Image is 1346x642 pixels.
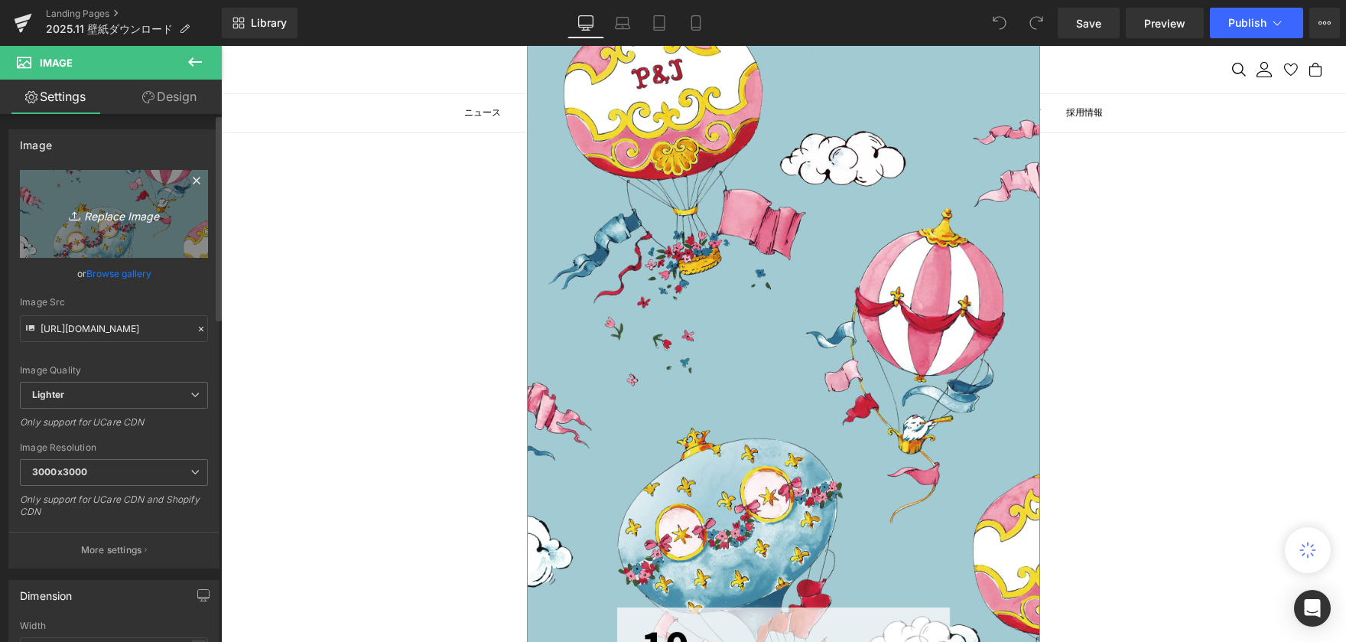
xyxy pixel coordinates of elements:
span: Preview [1144,15,1185,31]
div: Dimension [20,581,73,602]
div: Image Src [20,297,208,308]
span: Image [40,57,73,69]
i: Replace Image [53,204,175,223]
div: or [20,266,208,282]
p: More settings [81,543,142,557]
a: New Library [222,8,297,38]
div: Only support for UCare CDN and Shopify CDN [20,494,208,528]
a: Mobile [678,8,714,38]
a: Browse gallery [86,260,151,287]
b: Lighter [32,389,64,400]
button: Redo [1021,8,1052,38]
div: Image Quality [20,365,208,376]
span: 2025.11 壁紙ダウンロード [46,23,173,35]
a: Tablet [641,8,678,38]
a: Desktop [567,8,604,38]
div: Image [20,130,52,152]
div: Image Resolution [20,442,208,453]
span: Library [251,16,287,30]
a: Laptop [604,8,641,38]
input: Link [20,315,208,342]
span: Save [1076,15,1101,31]
button: Undo [984,8,1015,38]
a: Landing Pages [46,8,222,20]
a: Design [114,80,225,114]
span: Publish [1228,17,1266,29]
b: 3000x3000 [32,466,87,477]
div: Width [20,621,208,631]
a: Preview [1126,8,1204,38]
div: Only support for UCare CDN [20,416,208,438]
button: Publish [1210,8,1303,38]
button: More [1309,8,1340,38]
button: More settings [9,532,219,568]
div: Open Intercom Messenger [1294,590,1331,627]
